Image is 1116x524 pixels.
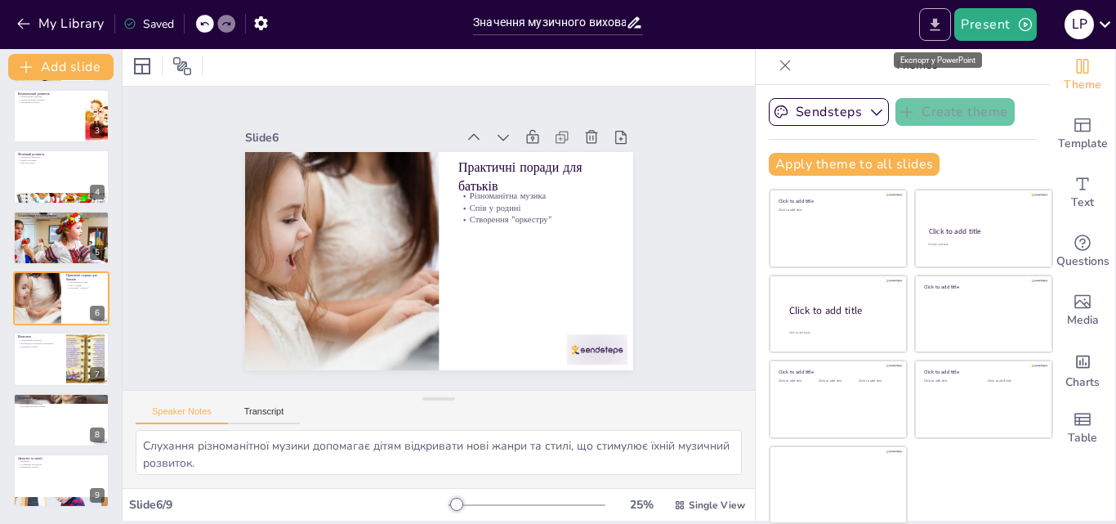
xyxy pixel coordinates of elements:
div: Get real-time input from your audience [1050,222,1115,281]
span: Questions [1056,253,1109,271]
div: Click to add text [779,379,815,383]
div: 9 [90,488,105,503]
p: Відчуття ритму [18,162,105,165]
p: Інтелектуальний розвиток [18,98,81,101]
button: Transcript [228,406,301,424]
button: Add slide [8,54,114,80]
textarea: Слухання різноманітної музики допомагає дітям відкривати нові жанри та стилі, що стимулює їхній м... [136,430,742,475]
div: Click to add text [859,379,895,383]
span: Text [1071,194,1094,212]
div: Add ready made slides [1050,105,1115,163]
div: 6 [90,306,105,320]
div: Slide 6 / 9 [129,497,449,513]
p: Вираження почуттів [18,220,105,223]
p: Додаткові ресурси [18,395,105,400]
p: Висновок [18,334,61,339]
div: Click to add text [928,243,1037,247]
div: 4 [13,150,109,204]
span: Template [1058,135,1108,153]
p: Створення "оркестру" [66,287,105,290]
p: Книги про музику [18,399,105,402]
p: Практичні поради для батьків [263,137,394,277]
span: Theme [1064,76,1101,94]
div: 6 [13,271,109,325]
span: Media [1067,311,1099,329]
div: Click to add title [779,198,895,204]
button: Present [954,8,1036,41]
div: 7 [13,332,109,386]
div: 8 [90,428,105,442]
button: Export to PowerPoint [919,8,951,41]
p: Спів у родині [295,125,408,249]
div: 5 [13,211,109,265]
p: Важливість музики [18,466,105,469]
p: Мовленнєвий розвиток [18,95,81,98]
div: Click to add text [924,379,975,383]
button: Speaker Notes [136,406,228,424]
p: Гармонійний розвиток [18,339,61,343]
p: Фізичний розвиток [18,152,105,157]
div: Add text boxes [1050,163,1115,222]
div: Click to add title [924,369,1041,375]
div: Slide 6 [346,288,499,455]
p: Дякуємо за увагу! [18,456,105,461]
div: 25 % [622,497,661,513]
p: Themes [798,46,1033,85]
div: Add images, graphics, shapes or video [1050,281,1115,340]
p: Розвиток координації [18,156,105,159]
div: 3 [90,123,105,138]
div: Layout [129,53,155,79]
div: L P [1065,10,1094,39]
div: Add charts and graphs [1050,340,1115,399]
div: 3 [13,89,109,143]
p: Вдячність [18,459,105,463]
div: 9 [13,454,109,508]
p: Дрібна моторика [18,159,105,162]
button: Create theme [895,98,1015,126]
div: Click to add text [819,379,855,383]
div: Click to add title [924,283,1041,289]
p: Спів у родині [66,284,105,287]
div: Add a table [1050,399,1115,458]
span: Table [1068,429,1097,447]
div: Click to add text [779,208,895,213]
div: 7 [90,367,105,382]
p: Комплексний розвиток [18,92,81,96]
p: Різноманітна музика [286,133,399,257]
div: Change the overall theme [1050,46,1115,105]
font: Експорт у PowerPoint [900,56,975,65]
p: Практичні поради для батьків [66,273,105,282]
div: 4 [90,185,105,199]
p: Співпраця [18,217,105,220]
p: Програми музичної освіти [18,405,105,408]
p: Підтримка батьків [18,345,61,348]
button: Apply theme to all slides [769,153,940,176]
div: Click to add body [789,331,892,335]
p: Емоційний інтелект [18,101,81,105]
span: Single View [689,499,745,512]
div: 8 [13,393,109,447]
p: Створення "оркестру" [304,117,417,240]
div: Click to add title [929,226,1038,236]
p: Сподівання на користь [18,463,105,466]
div: Click to add title [779,369,895,375]
button: L P [1065,8,1094,41]
span: Charts [1065,374,1100,392]
span: Position [172,56,192,76]
div: Click to add text [988,379,1039,383]
input: Insert title [473,11,626,34]
div: Saved [123,16,174,32]
button: Sendsteps [769,98,889,126]
p: Соціалізація та спілкування [18,213,105,217]
div: Click to add title [789,304,894,318]
p: Необхідність музичного виховання [18,343,61,346]
p: Різноманітна музика [66,280,105,284]
div: 5 [90,245,105,260]
button: My Library [12,11,111,37]
p: Слухання інших [18,222,105,226]
p: Веб-сайти для ресурсів [18,402,105,405]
